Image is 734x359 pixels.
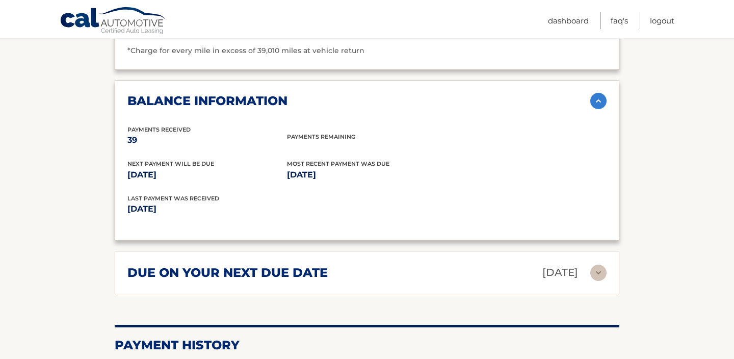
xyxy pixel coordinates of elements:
[287,160,389,167] span: Most Recent Payment Was Due
[611,12,628,29] a: FAQ's
[650,12,674,29] a: Logout
[127,168,287,182] p: [DATE]
[127,160,214,167] span: Next Payment will be due
[127,126,191,133] span: Payments Received
[542,264,578,281] p: [DATE]
[127,265,328,280] h2: due on your next due date
[127,93,287,109] h2: balance information
[590,93,607,109] img: accordion-active.svg
[287,168,447,182] p: [DATE]
[115,338,619,353] h2: Payment History
[590,265,607,281] img: accordion-rest.svg
[127,133,287,147] p: 39
[127,46,364,55] span: *Charge for every mile in excess of 39,010 miles at vehicle return
[127,195,219,202] span: Last Payment was received
[287,133,355,140] span: Payments Remaining
[127,202,367,216] p: [DATE]
[60,7,167,36] a: Cal Automotive
[548,12,589,29] a: Dashboard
